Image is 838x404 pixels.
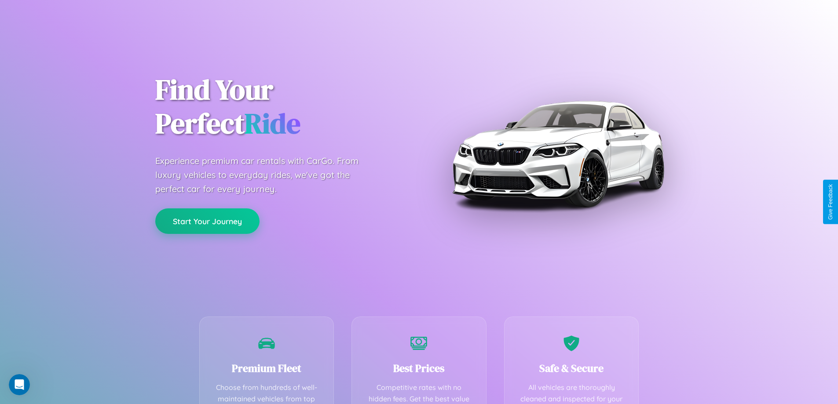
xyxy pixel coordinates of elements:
h3: Safe & Secure [518,361,626,375]
h3: Premium Fleet [213,361,321,375]
h3: Best Prices [365,361,473,375]
img: Premium BMW car rental vehicle [448,44,668,264]
div: Give Feedback [827,184,834,220]
h1: Find Your Perfect [155,73,406,141]
p: Experience premium car rentals with CarGo. From luxury vehicles to everyday rides, we've got the ... [155,154,375,196]
button: Start Your Journey [155,208,260,234]
span: Ride [245,104,300,142]
iframe: Intercom live chat [9,374,30,395]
